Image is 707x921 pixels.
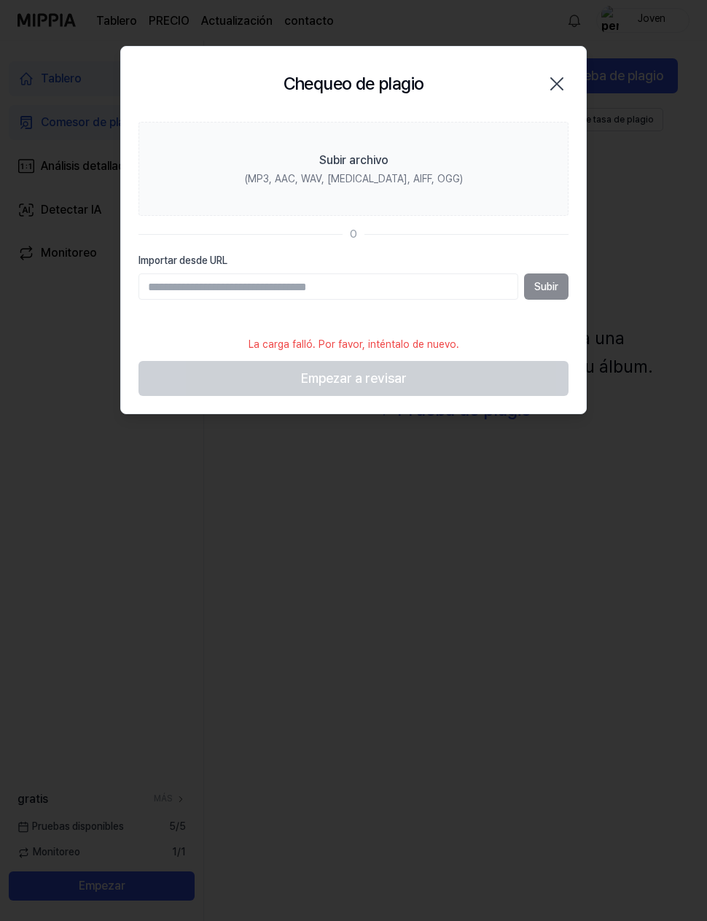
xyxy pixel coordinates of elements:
[240,329,468,361] div: La carga falló. Por favor, inténtalo de nuevo.
[350,228,357,242] div: O
[319,152,388,169] div: Subir archivo
[138,254,569,268] label: Importar desde URL
[284,70,424,98] h2: Chequeo de plagio
[245,172,463,187] div: (MP3, AAC, WAV, [MEDICAL_DATA], AIFF, OGG)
